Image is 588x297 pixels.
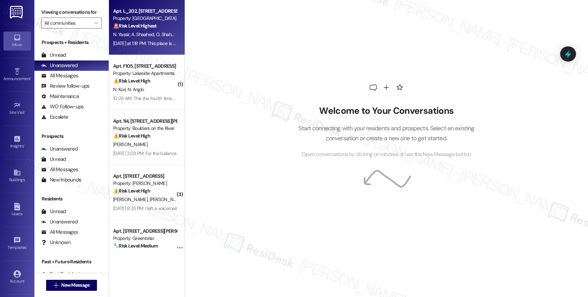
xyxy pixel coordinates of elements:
[113,188,150,194] strong: ⚠️ Risk Level: High
[3,133,31,152] a: Insights •
[113,23,157,29] strong: 🚨 Risk Level: Highest
[113,31,131,37] span: N. Yassir
[34,258,109,265] div: Past + Future Residents
[41,229,78,236] div: All Messages
[3,234,31,253] a: Templates •
[149,196,184,202] span: [PERSON_NAME]
[61,282,89,289] span: New Message
[113,40,386,46] div: [DATE] at 1:18 PM: This place is unprofessional, dilapidated, and just outright nasty. I'll be su...
[3,268,31,287] a: Account
[41,82,89,90] div: Review follow-ups
[113,8,177,15] div: Apt. L_202, [STREET_ADDRESS][PERSON_NAME]
[31,75,32,80] span: •
[94,20,98,26] i: 
[131,31,156,37] span: A. Shaahed
[302,150,471,159] span: Open conversations by clicking on inboxes or use the New Message button
[113,133,150,139] strong: ⚠️ Risk Level: High
[41,52,66,59] div: Unread
[41,93,79,100] div: Maintenance
[41,62,78,69] div: Unanswered
[113,95,202,101] div: 10:29 AM: This the fourth time this happened
[41,271,83,278] div: Past Residents
[113,235,177,242] div: Property: Greenbriar
[25,109,26,114] span: •
[3,201,31,219] a: Leads
[3,32,31,50] a: Inbox
[41,208,66,215] div: Unread
[113,228,177,235] div: Apt. [STREET_ADDRESS][PERSON_NAME]
[113,86,128,92] span: N. Kori
[288,106,485,117] h2: Welcome to Your Conversations
[41,218,78,225] div: Unanswered
[113,196,150,202] span: [PERSON_NAME]
[113,243,158,249] strong: 🔧 Risk Level: Medium
[41,176,81,184] div: New Inbounds
[34,195,109,202] div: Residents
[26,244,28,249] span: •
[113,63,177,70] div: Apt. F105, [STREET_ADDRESS]
[34,39,109,46] div: Prospects + Residents
[113,150,176,156] div: [DATE] 2:03 PM: For the balance
[113,125,177,132] div: Property: Boulders on the River
[113,205,176,211] div: [DATE] 8:33 PM: I left a voicemail
[3,99,31,118] a: Site Visit •
[53,283,58,288] i: 
[113,180,177,187] div: Property: [PERSON_NAME]
[41,145,78,153] div: Unanswered
[156,31,179,37] span: O. Shahead
[113,70,177,77] div: Property: Lakeside Apartments
[113,118,177,125] div: Apt. 114, [STREET_ADDRESS][PERSON_NAME]
[113,173,177,180] div: Apt. [STREET_ADDRESS]
[113,78,150,84] strong: ⚠️ Risk Level: High
[46,280,97,291] button: New Message
[10,6,24,19] img: ResiDesk Logo
[288,123,485,143] p: Start connecting with your residents and prospects. Select an existing conversation or create a n...
[24,143,25,147] span: •
[41,166,78,173] div: All Messages
[113,15,177,22] div: Property: [GEOGRAPHIC_DATA]
[41,103,84,110] div: WO Follow-ups
[41,7,102,18] label: Viewing conversations for
[127,86,143,92] span: N. Anglo
[41,113,68,121] div: Escalate
[44,18,91,29] input: All communities
[41,156,66,163] div: Unread
[34,133,109,140] div: Prospects
[113,141,148,147] span: [PERSON_NAME]
[41,239,70,246] div: Unknown
[41,72,78,79] div: All Messages
[3,167,31,185] a: Buildings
